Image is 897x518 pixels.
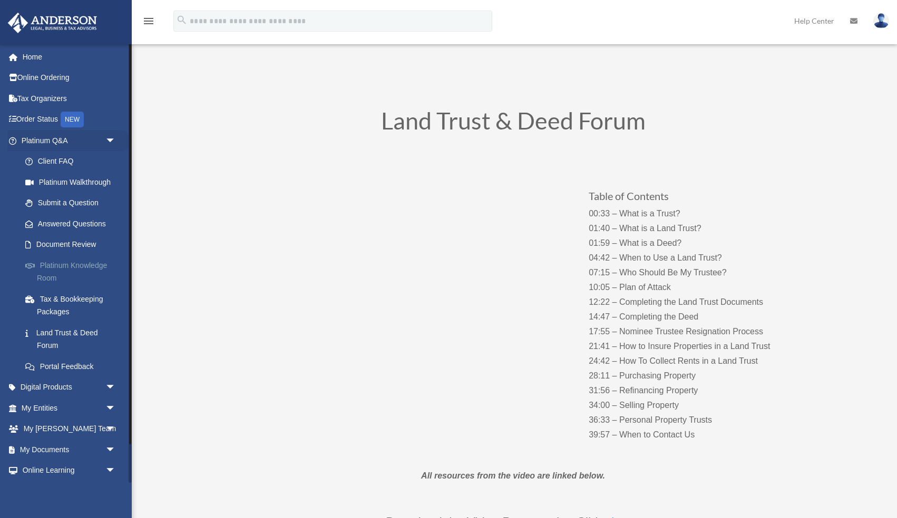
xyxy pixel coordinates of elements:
a: Platinum Walkthrough [15,172,132,193]
a: Online Learningarrow_drop_down [7,460,132,481]
i: menu [142,15,155,27]
a: Order StatusNEW [7,109,132,131]
a: Portal Feedback [15,356,132,377]
a: menu [142,18,155,27]
a: Tax Organizers [7,88,132,109]
a: My Documentsarrow_drop_down [7,439,132,460]
img: User Pic [873,13,889,28]
p: 00:33 – What is a Trust? 01:40 – What is a Land Trust? 01:59 – What is a Deed? 04:42 – When to Us... [589,206,797,442]
a: Tax & Bookkeeping Packages [15,288,132,322]
span: arrow_drop_down [105,481,126,502]
a: Submit a Question [15,193,132,214]
span: arrow_drop_down [105,377,126,399]
span: arrow_drop_down [105,460,126,482]
i: search [176,14,188,26]
a: Platinum Q&Aarrow_drop_down [7,130,132,151]
a: Digital Productsarrow_drop_down [7,377,132,398]
a: Land Trust & Deed Forum [15,322,126,356]
a: Home [7,46,132,67]
a: Platinum Knowledge Room [15,255,132,288]
a: Billingarrow_drop_down [7,481,132,502]
span: arrow_drop_down [105,397,126,419]
a: Answered Questions [15,213,132,234]
em: All resources from the video are linked below. [421,471,605,480]
h1: Land Trust & Deed Forum [229,109,798,138]
span: arrow_drop_down [105,439,126,461]
a: Document Review [15,234,132,255]
span: arrow_drop_down [105,419,126,440]
span: arrow_drop_down [105,130,126,152]
a: Client FAQ [15,151,132,172]
a: My [PERSON_NAME] Teamarrow_drop_down [7,419,132,440]
img: Anderson Advisors Platinum Portal [5,13,100,33]
h3: Table of Contents [589,191,797,206]
a: Online Ordering [7,67,132,88]
a: My Entitiesarrow_drop_down [7,397,132,419]
div: NEW [61,112,84,127]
